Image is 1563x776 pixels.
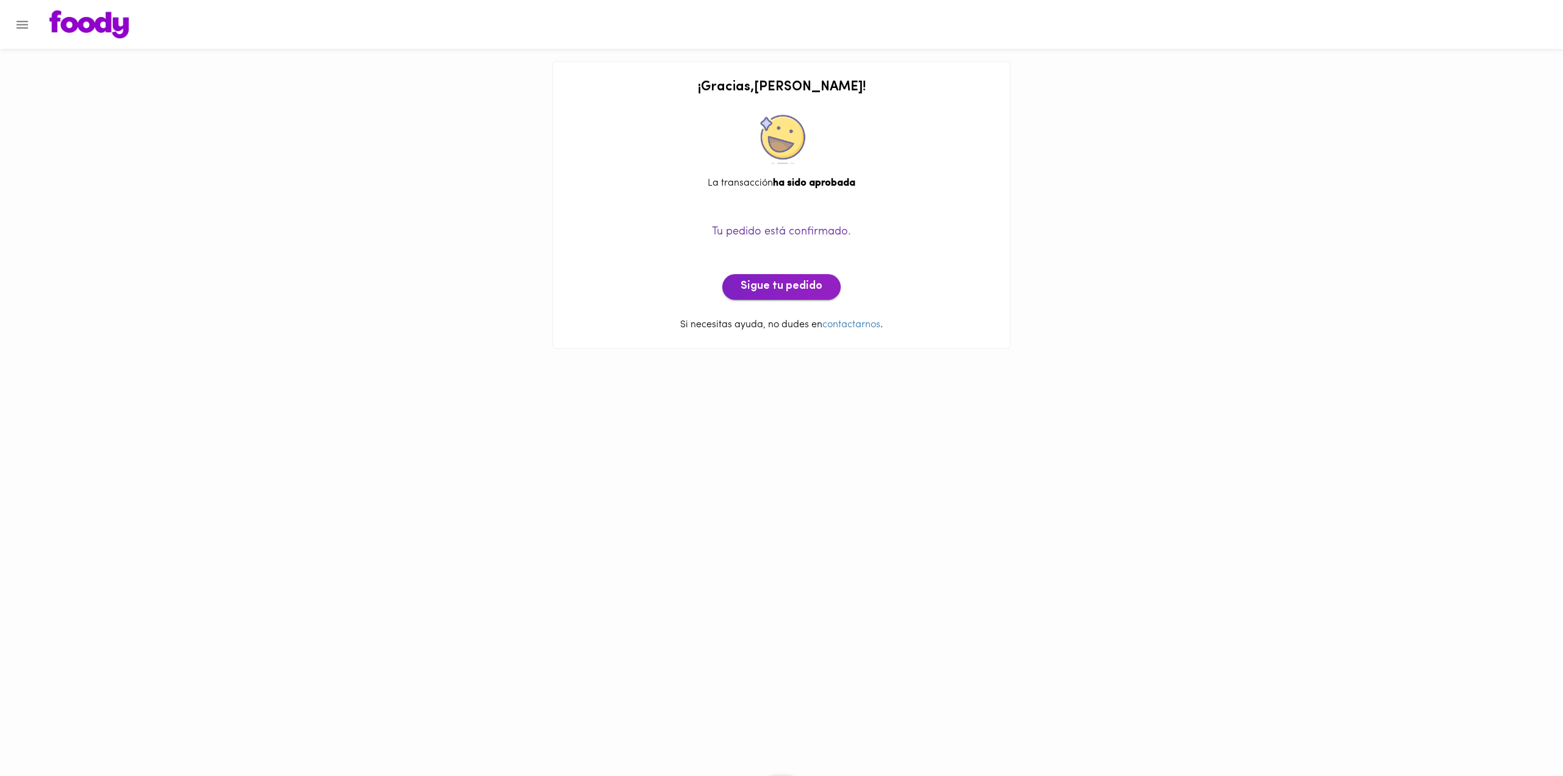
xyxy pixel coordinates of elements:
[565,80,998,95] h2: ¡ Gracias , [PERSON_NAME] !
[712,227,851,238] span: Tu pedido está confirmado.
[49,10,129,38] img: logo.png
[722,274,841,300] button: Sigue tu pedido
[822,320,880,330] a: contactarnos
[565,176,998,190] div: La transacción
[1492,705,1551,764] iframe: Messagebird Livechat Widget
[565,318,998,332] p: Si necesitas ayuda, no dudes en .
[741,280,822,294] span: Sigue tu pedido
[7,10,37,40] button: Menu
[757,115,806,164] img: approved.png
[773,178,855,188] b: ha sido aprobada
